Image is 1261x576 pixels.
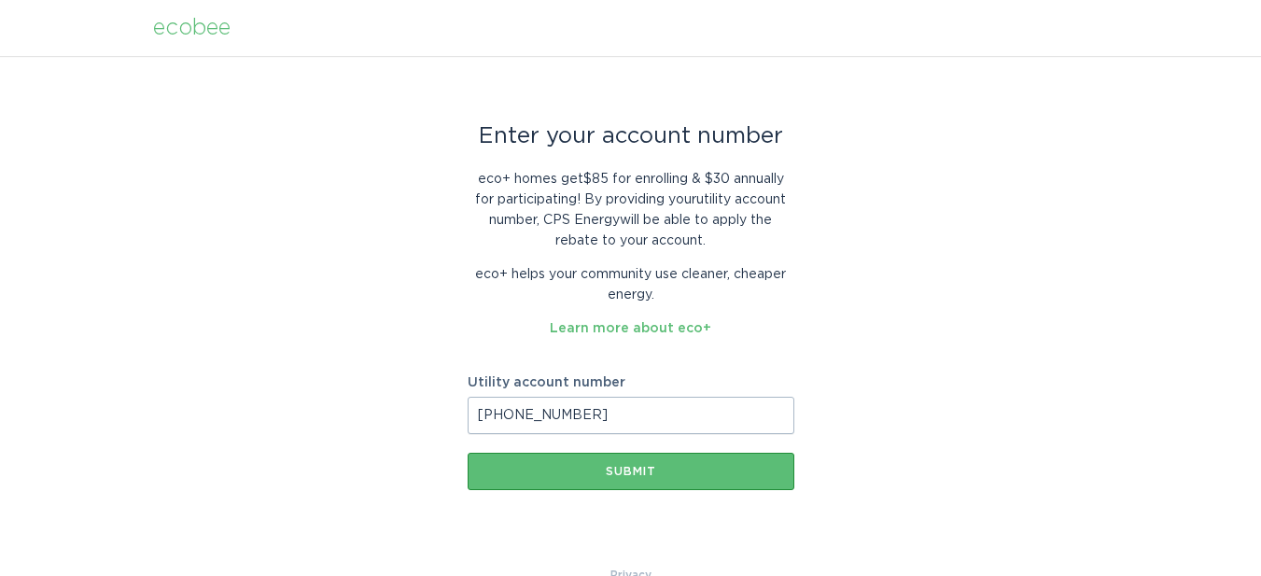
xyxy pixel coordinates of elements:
button: Submit [468,453,794,490]
label: Utility account number [468,376,794,389]
div: ecobee [153,18,231,38]
p: eco+ homes get $85 for enrolling & $30 annually for participating ! By providing your utility acc... [468,169,794,251]
a: Learn more about eco+ [550,322,711,335]
div: Submit [477,466,785,477]
p: eco+ helps your community use cleaner, cheaper energy. [468,264,794,305]
div: Enter your account number [468,126,794,147]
